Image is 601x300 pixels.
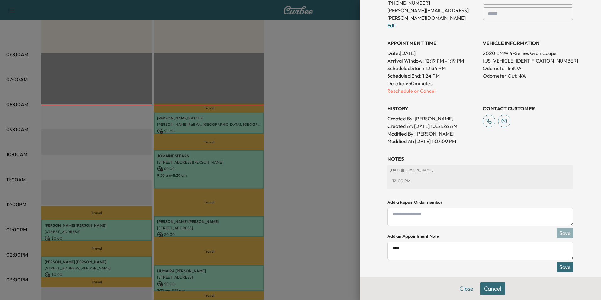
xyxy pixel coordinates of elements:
[480,282,505,295] button: Cancel
[387,7,478,22] p: [PERSON_NAME][EMAIL_ADDRESS][PERSON_NAME][DOMAIN_NAME]
[483,105,573,112] h3: CONTACT CUSTOMER
[387,87,478,95] p: Reschedule or Cancel
[557,262,573,272] button: Save
[387,155,573,163] h3: NOTES
[426,64,446,72] p: 12:34 PM
[387,80,478,87] p: Duration: 50 minutes
[387,122,478,130] p: Created At : [DATE] 10:51:26 AM
[422,72,440,80] p: 1:24 PM
[390,175,571,186] div: 12:00 PM
[483,39,573,47] h3: VEHICLE INFORMATION
[387,64,424,72] p: Scheduled Start:
[387,57,478,64] p: Arrival Window:
[390,168,571,173] p: [DATE] | [PERSON_NAME]
[387,49,478,57] p: Date: [DATE]
[483,49,573,57] p: 2020 BMW 4-Series Gran Coupe
[483,57,573,64] p: [US_VEHICLE_IDENTIFICATION_NUMBER]
[387,130,478,137] p: Modified By : [PERSON_NAME]
[387,199,573,205] h4: Add a Repair Order number
[483,64,573,72] p: Odometer In: N/A
[387,72,421,80] p: Scheduled End:
[455,282,477,295] button: Close
[425,57,464,64] span: 12:19 PM - 1:19 PM
[387,39,478,47] h3: APPOINTMENT TIME
[387,105,478,112] h3: History
[387,22,396,29] a: Edit
[387,137,478,145] p: Modified At : [DATE] 1:07:09 PM
[483,72,573,80] p: Odometer Out: N/A
[387,115,478,122] p: Created By : [PERSON_NAME]
[387,233,573,239] h4: Add an Appointment Note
